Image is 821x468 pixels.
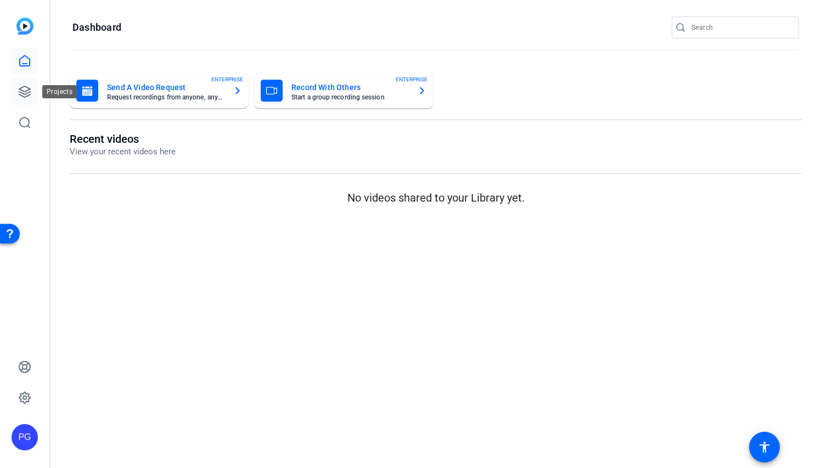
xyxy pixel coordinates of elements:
[758,441,771,454] mat-icon: accessibility
[254,73,433,108] button: Record With OthersStart a group recording sessionENTERPRISE
[70,73,249,108] button: Send A Video RequestRequest recordings from anyone, anywhereENTERPRISE
[291,81,409,94] mat-card-title: Record With Others
[291,94,409,101] mat-card-subtitle: Start a group recording session
[12,424,38,450] div: PG
[70,146,176,158] p: View your recent videos here
[396,75,428,83] span: ENTERPRISE
[70,132,176,146] h1: Recent videos
[211,75,243,83] span: ENTERPRISE
[691,21,790,34] input: Search
[72,21,121,34] h1: Dashboard
[107,94,224,101] mat-card-subtitle: Request recordings from anyone, anywhere
[70,190,802,206] p: No videos shared to your Library yet.
[42,85,77,98] div: Projects
[16,18,33,35] img: blue-gradient.svg
[107,81,224,94] mat-card-title: Send A Video Request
